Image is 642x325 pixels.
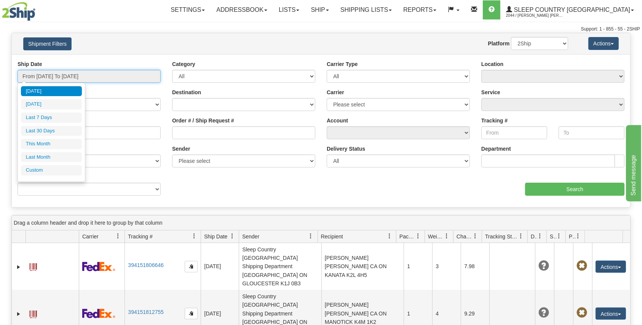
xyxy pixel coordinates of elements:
[305,0,334,19] a: Ship
[242,233,259,240] span: Sender
[185,261,198,272] button: Copy to clipboard
[21,165,82,175] li: Custom
[23,37,72,50] button: Shipment Filters
[29,260,37,272] a: Label
[596,261,626,273] button: Actions
[559,126,624,139] input: To
[21,139,82,149] li: This Month
[514,230,527,243] a: Tracking Status filter column settings
[596,307,626,320] button: Actions
[432,243,461,290] td: 3
[327,60,358,68] label: Carrier Type
[399,233,415,240] span: Packages
[2,26,640,32] div: Support: 1 - 855 - 55 - 2SHIP
[485,233,518,240] span: Tracking Status
[165,0,211,19] a: Settings
[211,0,273,19] a: Addressbook
[412,230,425,243] a: Packages filter column settings
[481,88,500,96] label: Service
[321,233,343,240] span: Recipient
[128,233,153,240] span: Tracking #
[327,88,344,96] label: Carrier
[6,5,70,14] div: Send message
[172,145,190,153] label: Sender
[481,117,508,124] label: Tracking #
[305,230,318,243] a: Sender filter column settings
[172,88,201,96] label: Destination
[469,230,482,243] a: Charge filter column settings
[82,233,99,240] span: Carrier
[226,230,239,243] a: Ship Date filter column settings
[538,261,549,271] span: Unknown
[577,307,587,318] span: Pickup Not Assigned
[577,261,587,271] span: Pickup Not Assigned
[21,113,82,123] li: Last 7 Days
[500,0,640,19] a: Sleep Country [GEOGRAPHIC_DATA] 2044 / [PERSON_NAME] [PERSON_NAME]
[553,230,565,243] a: Shipment Issues filter column settings
[481,145,511,153] label: Department
[550,233,556,240] span: Shipment Issues
[12,216,630,230] div: grid grouping header
[440,230,453,243] a: Weight filter column settings
[588,37,619,50] button: Actions
[128,262,163,268] a: 394151806646
[185,308,198,319] button: Copy to clipboard
[428,233,444,240] span: Weight
[172,117,234,124] label: Order # / Ship Request #
[572,230,585,243] a: Pickup Status filter column settings
[15,263,22,271] a: Expand
[506,12,563,19] span: 2044 / [PERSON_NAME] [PERSON_NAME]
[538,307,549,318] span: Unknown
[457,233,473,240] span: Charge
[21,152,82,162] li: Last Month
[404,243,432,290] td: 1
[533,230,546,243] a: Delivery Status filter column settings
[383,230,396,243] a: Recipient filter column settings
[398,0,442,19] a: Reports
[461,243,489,290] td: 7.98
[204,233,227,240] span: Ship Date
[624,124,641,201] iframe: chat widget
[525,183,624,196] input: Search
[188,230,201,243] a: Tracking # filter column settings
[21,126,82,136] li: Last 30 Days
[531,233,537,240] span: Delivery Status
[82,262,115,271] img: 2 - FedEx
[82,309,115,318] img: 2 - FedEx
[128,309,163,315] a: 394151812755
[488,40,509,47] label: Platform
[321,243,404,290] td: [PERSON_NAME] [PERSON_NAME] CA ON KANATA K2L 4H5
[21,99,82,109] li: [DATE]
[327,145,365,153] label: Delivery Status
[172,60,195,68] label: Category
[512,6,630,13] span: Sleep Country [GEOGRAPHIC_DATA]
[15,310,22,318] a: Expand
[21,86,82,97] li: [DATE]
[481,60,503,68] label: Location
[569,233,575,240] span: Pickup Status
[273,0,305,19] a: Lists
[327,117,348,124] label: Account
[18,60,42,68] label: Ship Date
[335,0,398,19] a: Shipping lists
[2,2,35,21] img: logo2044.jpg
[112,230,125,243] a: Carrier filter column settings
[201,243,239,290] td: [DATE]
[481,126,547,139] input: From
[29,307,37,319] a: Label
[239,243,321,290] td: Sleep Country [GEOGRAPHIC_DATA] Shipping Department [GEOGRAPHIC_DATA] ON GLOUCESTER K1J 0B3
